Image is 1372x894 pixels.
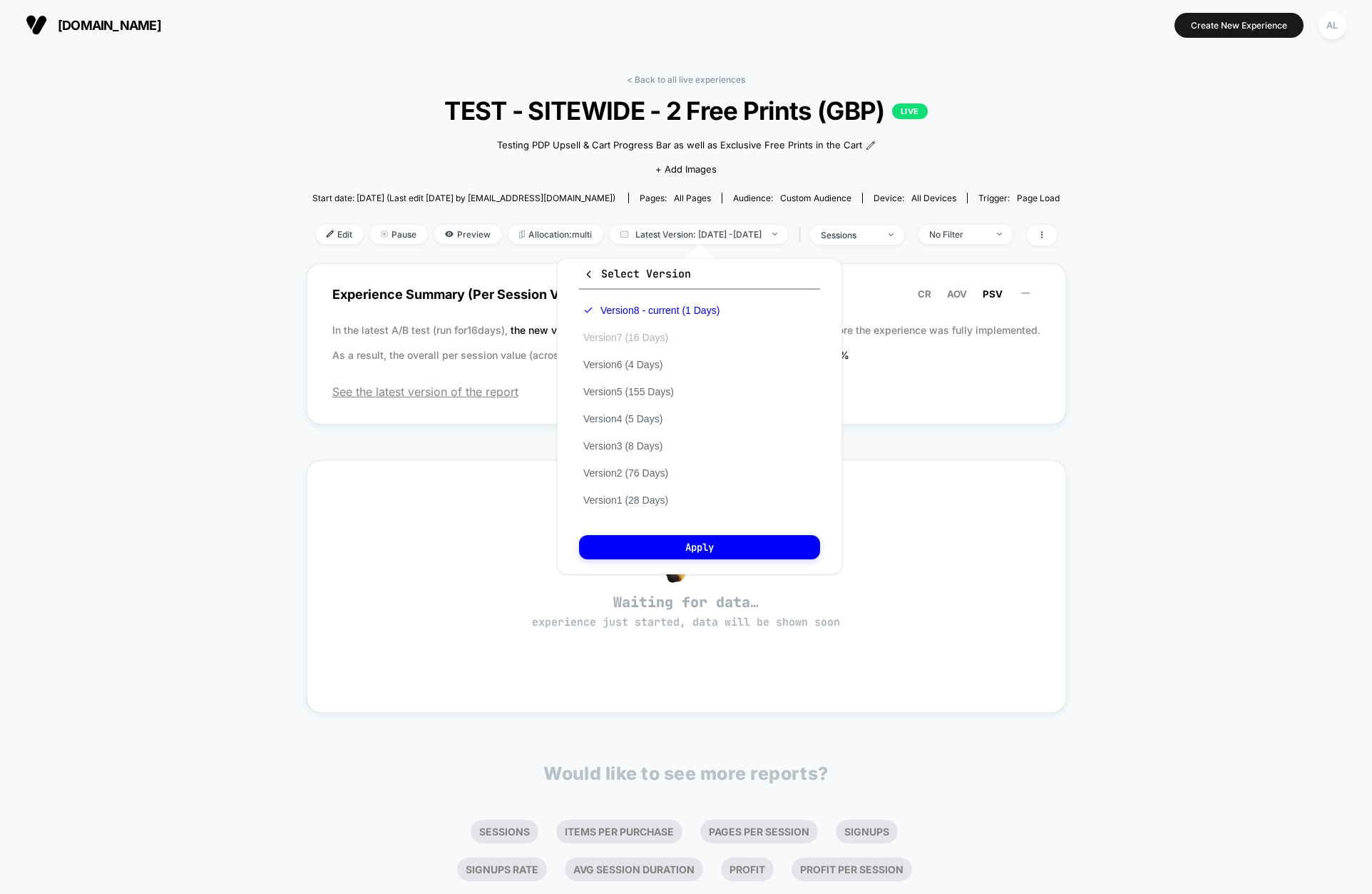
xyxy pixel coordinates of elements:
[508,225,603,244] span: Allocation: multi
[316,225,363,244] span: Edit
[792,858,912,881] li: Profit Per Session
[640,193,711,203] div: Pages:
[556,820,682,843] li: Items Per Purchase
[579,535,820,559] button: Apply
[978,288,1007,300] button: PSV
[983,288,1003,300] span: PSV
[58,18,161,33] span: [DOMAIN_NAME]
[565,858,703,881] li: Avg Session Duration
[620,230,628,238] img: calendar
[1314,11,1351,40] button: AL
[332,278,1040,310] span: Experience Summary (Per Session Value)
[457,858,547,881] li: Signups Rate
[350,96,1023,126] span: TEST - SITEWIDE - 2 Free Prints (GBP)
[579,266,820,290] button: Select Version
[327,230,334,238] img: edit
[471,820,538,843] li: Sessions
[579,304,724,317] button: Version8 - current (1 Days)
[978,193,1060,203] div: Trigger:
[332,593,1040,630] span: Waiting for data…
[918,288,931,300] span: CR
[655,163,717,175] span: + Add Images
[519,230,525,238] img: rebalance
[627,74,745,85] a: < Back to all live experiences
[579,385,678,398] button: Version5 (155 Days)
[579,467,672,479] button: Version2 (76 Days)
[892,103,928,119] p: LIVE
[997,233,1002,235] img: end
[721,858,774,881] li: Profit
[332,318,1040,367] p: In the latest A/B test (run for 16 days), before the experience was fully implemented. As a resul...
[434,225,501,244] span: Preview
[862,193,967,203] span: Device:
[543,763,829,784] p: Would like to see more reports?
[21,14,165,36] button: [DOMAIN_NAME]
[913,288,936,300] button: CR
[583,267,691,281] span: Select Version
[674,193,711,203] span: all pages
[733,193,851,203] div: Audience:
[1319,11,1346,39] div: AL
[795,225,810,245] span: |
[579,358,667,371] button: Version6 (4 Days)
[911,193,956,203] span: all devices
[26,14,47,36] img: Visually logo
[610,225,788,244] span: Latest Version: [DATE] - [DATE]
[497,138,862,153] span: Testing PDP Upsell & Cart Progress Bar as well as Exclusive Free Prints in the Cart
[332,385,1040,399] span: See the latest version of the report
[821,230,878,240] div: sessions
[929,229,986,240] div: No Filter
[1174,13,1304,38] button: Create New Experience
[312,193,615,203] span: Start date: [DATE] (Last edit [DATE] by [EMAIL_ADDRESS][DOMAIN_NAME])
[381,230,388,238] img: end
[370,225,427,244] span: Pause
[947,288,967,300] span: AOV
[772,233,777,235] img: end
[1017,193,1060,203] span: Page Load
[889,233,894,236] img: end
[511,324,822,336] span: the new variation increased the per session value (PSV) by 4.21 %
[579,440,667,452] button: Version3 (8 Days)
[532,615,840,629] span: experience just started, data will be shown soon
[836,820,898,843] li: Signups
[943,288,971,300] button: AOV
[579,412,667,425] button: Version4 (5 Days)
[579,494,672,507] button: Version1 (28 Days)
[780,193,851,203] span: Custom Audience
[579,331,672,344] button: Version7 (16 Days)
[700,820,818,843] li: Pages Per Session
